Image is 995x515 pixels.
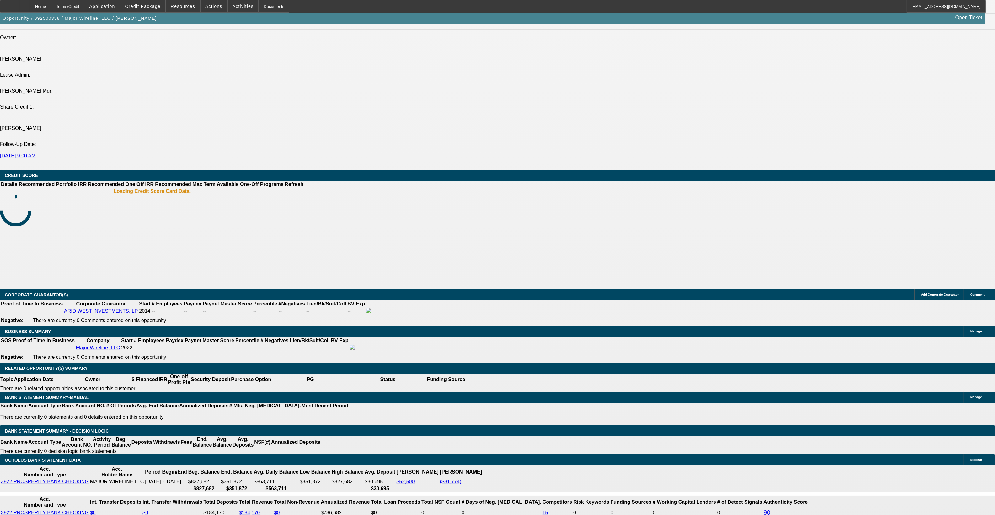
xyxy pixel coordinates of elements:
b: Paynet Master Score [185,338,234,343]
b: Corporate Guarantor [76,301,126,306]
td: $351,872 [221,479,253,485]
button: Resources [166,0,200,12]
th: Avg. Balance [212,436,232,448]
th: # of Detect Signals [717,496,762,508]
span: RELATED OPPORTUNITY(S) SUMMARY [5,366,88,371]
th: Funding Sources [610,496,652,508]
th: Avg. Deposits [232,436,254,448]
td: $563,711 [254,479,299,485]
b: Paynet Master Score [203,301,252,306]
a: ($31,774) [440,479,462,484]
span: Resources [171,4,195,9]
b: Paydex [184,301,201,306]
b: # Negatives [261,338,289,343]
th: High Balance [331,466,364,478]
span: Activities [233,4,254,9]
th: # Mts. Neg. [MEDICAL_DATA]. [229,403,301,409]
th: Avg. End Balance [136,403,179,409]
th: $351,872 [221,486,253,492]
th: Avg. Deposit [364,466,395,478]
span: Credit Package [125,4,161,9]
b: Lien/Bk/Suit/Coll [290,338,330,343]
th: [PERSON_NAME] [440,466,482,478]
b: BV Exp [347,301,365,306]
a: Open Ticket [953,12,985,23]
span: OCROLUS BANK STATEMENT DATA [5,458,81,463]
th: Refresh [285,181,304,188]
div: -- [203,308,252,314]
th: Avg. Daily Balance [254,466,299,478]
div: -- [185,345,234,351]
th: # Days of Neg. [MEDICAL_DATA]. [461,496,542,508]
th: Acc. Number and Type [1,496,89,508]
th: Activity Period [93,436,111,448]
th: NSF(#) [254,436,271,448]
th: IRR [158,374,168,385]
span: Add Corporate Guarantor [921,293,959,296]
span: Manage [970,330,982,333]
th: Recommended Portfolio IRR [18,181,87,188]
button: Credit Package [120,0,165,12]
th: Annualized Deposits [179,403,229,409]
th: # Of Periods [106,403,136,409]
span: Bank Statement Summary - Decision Logic [5,428,109,433]
td: -- [184,308,202,315]
th: Total Deposits [203,496,238,508]
th: Deposits [131,436,153,448]
td: -- [306,308,346,315]
th: Total Non-Revenue [274,496,320,508]
th: Acc. Number and Type [1,466,89,478]
b: Percentile [235,338,259,343]
b: Start [121,338,132,343]
a: $52,500 [397,479,415,484]
img: facebook-icon.png [366,308,371,313]
img: facebook-icon.png [350,345,355,350]
th: Proof of Time In Business [1,301,63,307]
th: Beg. Balance [188,466,220,478]
td: -- [152,308,183,315]
th: Proof of Time In Business [13,337,75,344]
th: $563,711 [254,486,299,492]
div: -- [261,345,289,351]
th: Funding Source [427,374,466,385]
th: Int. Transfer Deposits [90,496,142,508]
th: Risk Keywords [573,496,610,508]
b: Negative: [1,354,24,360]
td: $351,872 [299,479,331,485]
b: # Employees [152,301,183,306]
th: Most Recent Period [301,403,349,409]
th: SOS [1,337,12,344]
span: Application [89,4,115,9]
b: Percentile [253,301,277,306]
th: Details [1,181,18,188]
button: Application [84,0,120,12]
a: ARID WEST INVESTMENTS, LP [64,308,138,314]
th: $ Financed [131,374,158,385]
th: Bank Account NO. [62,436,93,448]
b: Start [139,301,150,306]
td: [DATE] - [DATE] [145,479,187,485]
td: $30,695 [364,479,395,485]
span: BUSINESS SUMMARY [5,329,51,334]
span: Actions [205,4,222,9]
td: -- [290,344,330,351]
th: Recommended One Off IRR [88,181,154,188]
span: There are currently 0 Comments entered on this opportunity [33,354,166,360]
th: [PERSON_NAME] [396,466,439,478]
td: -- [331,344,349,351]
th: Owner [54,374,131,385]
th: One-off Profit Pts [168,374,190,385]
a: Major Wireline, LLC [76,345,120,350]
th: Available One-Off Programs [217,181,284,188]
b: Company [87,338,110,343]
b: Lien/Bk/Suit/Coll [306,301,346,306]
span: There are currently 0 Comments entered on this opportunity [33,318,166,323]
span: Comment [970,293,985,296]
td: -- [347,308,365,315]
th: Int. Transfer Withdrawals [142,496,202,508]
th: Security Deposit [190,374,231,385]
th: Application Date [13,374,54,385]
th: Period Begin/End [145,466,187,478]
th: Account Type [28,403,62,409]
span: Opportunity / 092500358 / Major Wireline, LLC / [PERSON_NAME] [3,16,157,21]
